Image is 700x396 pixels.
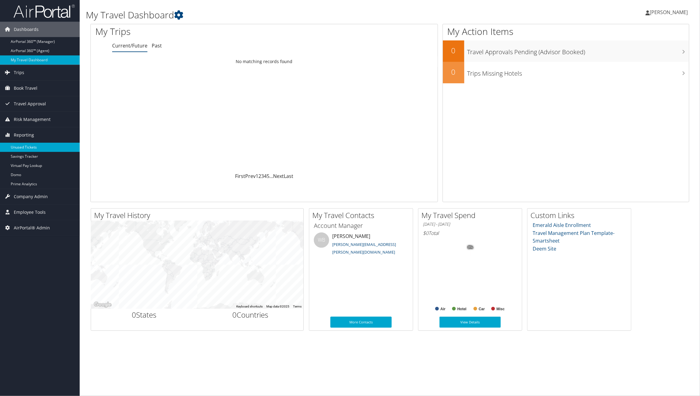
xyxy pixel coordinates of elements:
a: 2 [258,173,261,179]
text: Air [440,307,446,311]
button: Keyboard shortcuts [236,304,263,309]
span: [PERSON_NAME] [650,9,688,16]
span: Reporting [14,127,34,143]
span: Travel Approval [14,96,46,111]
span: Map data ©2025 [266,305,289,308]
span: Risk Management [14,112,51,127]
h2: Countries [202,310,299,320]
img: airportal-logo.png [13,4,75,18]
span: 0 [232,310,237,320]
a: 0Travel Approvals Pending (Advisor Booked) [443,40,689,62]
a: First [235,173,245,179]
span: Trips [14,65,24,80]
a: Open this area in Google Maps (opens a new window) [93,301,113,309]
h3: Trips Missing Hotels [467,66,689,78]
a: Past [152,42,162,49]
h2: 0 [443,67,464,77]
a: 4 [264,173,267,179]
div: WB [314,232,329,248]
tspan: 0% [468,246,473,249]
a: 3 [261,173,264,179]
a: [PERSON_NAME][EMAIL_ADDRESS][PERSON_NAME][DOMAIN_NAME] [332,242,396,255]
a: View Details [439,317,501,328]
h1: My Trips [95,25,288,38]
a: Emerald Aisle Enrollment [533,222,591,228]
a: Last [284,173,293,179]
text: Hotel [457,307,466,311]
a: 1 [256,173,258,179]
h2: States [96,310,193,320]
li: [PERSON_NAME] [311,232,411,258]
a: Prev [245,173,256,179]
span: AirPortal® Admin [14,220,50,236]
h1: My Travel Dashboard [86,9,491,21]
a: Deem Site [533,245,557,252]
text: Car [479,307,485,311]
span: Employee Tools [14,205,46,220]
text: Misc [496,307,505,311]
a: Terms (opens in new tab) [293,305,302,308]
span: … [269,173,273,179]
a: 0Trips Missing Hotels [443,62,689,83]
h2: My Travel Contacts [312,210,413,221]
h1: My Action Items [443,25,689,38]
a: [PERSON_NAME] [645,3,694,21]
h3: Travel Approvals Pending (Advisor Booked) [467,45,689,56]
a: Travel Management Plan Template- Smartsheet [533,230,615,244]
img: Google [93,301,113,309]
a: Current/Future [112,42,147,49]
span: $0 [423,230,428,236]
h6: [DATE] - [DATE] [423,221,517,227]
h6: Total [423,230,517,236]
h2: Custom Links [531,210,631,221]
span: Dashboards [14,22,39,37]
a: 5 [267,173,269,179]
a: Next [273,173,284,179]
h3: Account Manager [314,221,408,230]
span: Company Admin [14,189,48,204]
h2: My Travel History [94,210,303,221]
td: No matching records found [91,56,438,67]
span: 0 [132,310,136,320]
h2: My Travel Spend [421,210,522,221]
h2: 0 [443,45,464,56]
a: More Contacts [330,317,392,328]
span: Book Travel [14,81,37,96]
